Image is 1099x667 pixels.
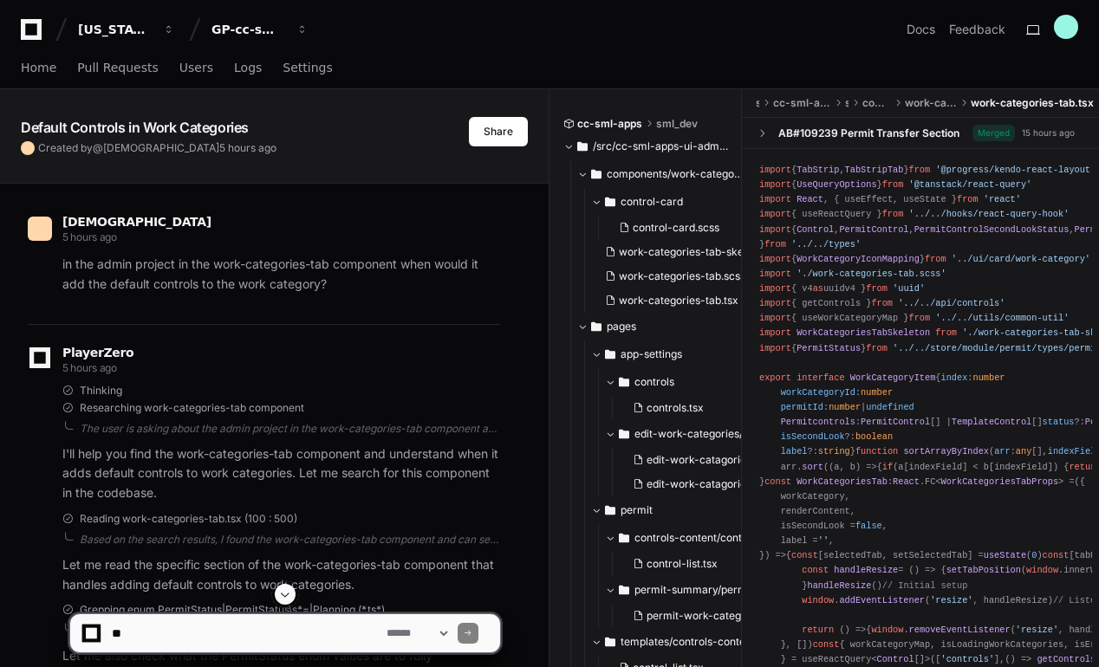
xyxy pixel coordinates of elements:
span: sort [802,462,823,472]
span: Reading work-categories-tab.tsx (100 : 500) [80,512,297,526]
span: import [759,165,791,175]
span: isSecondLook [781,431,845,442]
span: edit-work-catagories-tab.tsx [647,477,790,491]
span: control-card [621,195,683,209]
span: TabStrip [797,165,839,175]
a: Users [179,49,213,88]
span: import [759,283,791,294]
span: permit-summary/permit-work-category [634,583,771,597]
span: FC [925,476,935,487]
span: Created by [38,141,276,155]
button: [US_STATE] Pacific [71,14,182,45]
span: [DEMOGRAPHIC_DATA] [103,141,219,154]
span: if [882,462,893,472]
span: Settings [283,62,332,73]
span: './work-categories-tab.scss' [797,269,946,279]
span: from [909,313,931,323]
span: Home [21,62,56,73]
button: pages [577,313,743,340]
span: arr [994,446,1010,457]
svg: Directory [619,580,629,600]
span: 0 [1031,550,1037,560]
div: [US_STATE] Pacific [78,21,153,38]
span: edit-work-categories/edit-work-catagories-tab [634,427,771,441]
span: app-settings [621,347,682,361]
span: Logs [234,62,262,73]
svg: Directory [577,136,588,157]
span: PermitControlSecondLookStatus [914,224,1070,235]
span: components [862,96,891,110]
span: WorkCategoriesTab [797,476,888,487]
span: '../../utils/common-util' [935,313,1069,323]
button: controls [605,368,771,396]
span: setTabPosition [946,565,1021,575]
button: permit-summary/permit-work-category [605,576,771,604]
span: WorkCategoriesTabProps [941,476,1059,487]
span: from [764,239,786,249]
p: in the admin project in the work-categories-tab component when would it add the default controls ... [62,255,500,295]
span: undefined [866,402,914,412]
div: GP-cc-sml-apps [211,21,286,38]
span: controls [634,375,674,389]
span: handleResize [834,565,898,575]
span: 5 hours ago [62,361,117,374]
span: const [764,476,791,487]
span: import [759,313,791,323]
span: 'uuid' [893,283,925,294]
span: import [759,327,791,338]
span: workCategoryId [781,387,855,398]
span: pages [607,320,636,333]
span: cc-sml-apps [577,117,642,131]
span: function [855,446,898,457]
span: from [882,209,904,219]
span: import [759,343,791,353]
span: cc-sml-apps-ui-admin [773,96,831,110]
svg: Directory [605,500,615,521]
span: number [829,402,861,412]
span: Merged [972,125,1015,141]
a: Settings [283,49,332,88]
span: from [882,179,904,190]
span: src [756,96,759,110]
span: from [909,165,931,175]
span: work-categories-tab.scss [619,269,745,283]
button: control-card [591,188,757,216]
button: control-card.scss [612,216,746,240]
span: src [845,96,849,110]
svg: Directory [619,528,629,548]
svg: Directory [605,344,615,365]
span: PermitControl [839,224,908,235]
span: number [973,372,1005,383]
button: GP-cc-sml-apps [205,14,315,45]
span: const [802,565,829,575]
p: Let me read the specific section of the work-categories-tab component that handles adding default... [62,555,500,595]
span: import [759,209,791,219]
span: '../ui/card/work-category' [952,254,1090,264]
span: from [935,327,957,338]
span: TemplateControl [952,417,1031,427]
span: permitId [781,402,823,412]
span: WorkCategoryIconMapping [797,254,920,264]
span: permit [621,503,653,517]
svg: Directory [591,316,602,337]
span: work-categories-tab.tsx [619,294,738,308]
span: edit-work-catagories-tab.scss [647,453,797,467]
a: Docs [907,21,935,38]
span: @ [93,141,103,154]
span: from [957,194,979,204]
span: status [1043,417,1075,427]
span: '' [818,535,829,546]
span: window [1026,565,1058,575]
span: TabStripTab [845,165,904,175]
p: I'll help you find the work-categories-tab component and understand when it adds default controls... [62,444,500,503]
span: string [818,446,850,457]
button: components/work-categories-tab [577,160,743,188]
span: interface [797,372,844,383]
button: /src/cc-sml-apps-ui-admin/src [563,133,729,160]
span: [DEMOGRAPHIC_DATA] [62,215,211,229]
button: work-categories-tab.scss [598,264,746,288]
button: Share [469,117,528,146]
span: ( ) => [829,462,876,472]
button: controls.tsx [626,396,760,420]
span: 5 hours ago [62,230,117,243]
